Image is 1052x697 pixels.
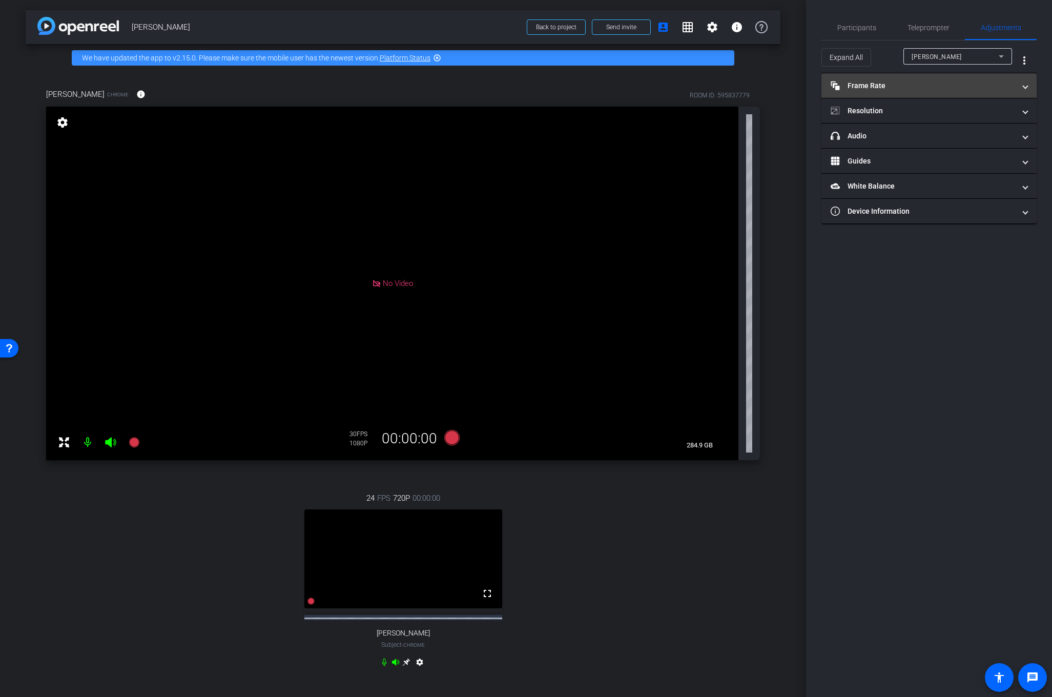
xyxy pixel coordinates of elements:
a: Platform Status [380,54,430,62]
div: 30 [349,430,375,438]
button: More Options for Adjustments Panel [1012,48,1037,73]
mat-icon: info [136,90,146,99]
mat-icon: info [731,21,743,33]
span: Chrome [403,642,425,648]
button: Expand All [821,48,871,67]
mat-expansion-panel-header: Resolution [821,98,1037,123]
div: ROOM ID: 595837779 [690,91,750,100]
mat-panel-title: Audio [831,131,1015,141]
span: Teleprompter [907,24,950,31]
span: FPS [357,430,367,438]
mat-icon: settings [414,658,426,670]
button: Back to project [527,19,586,35]
mat-panel-title: White Balance [831,181,1015,192]
span: 720P [393,493,410,504]
button: Send invite [592,19,651,35]
span: 24 [366,493,375,504]
span: Back to project [536,24,576,31]
span: [PERSON_NAME] [46,89,105,100]
span: [PERSON_NAME] [132,17,521,37]
mat-icon: account_box [657,21,669,33]
mat-panel-title: Guides [831,156,1015,167]
mat-expansion-panel-header: Audio [821,124,1037,148]
span: Participants [837,24,876,31]
mat-panel-title: Device Information [831,206,1015,217]
mat-icon: accessibility [993,671,1005,684]
mat-icon: highlight_off [433,54,441,62]
span: No Video [383,279,413,288]
span: Expand All [830,48,863,67]
span: [PERSON_NAME] [912,53,962,60]
mat-expansion-panel-header: White Balance [821,174,1037,198]
span: Adjustments [981,24,1021,31]
span: 284.9 GB [683,439,716,452]
mat-icon: message [1026,671,1039,684]
img: app-logo [37,17,119,35]
span: - [402,641,403,648]
mat-icon: settings [706,21,718,33]
mat-panel-title: Resolution [831,106,1015,116]
span: 00:00:00 [412,493,440,504]
span: Subject [381,640,425,649]
span: Chrome [107,91,129,98]
mat-icon: grid_on [682,21,694,33]
span: FPS [377,493,390,504]
div: 1080P [349,439,375,447]
mat-icon: more_vert [1018,54,1030,67]
span: Send invite [606,23,636,31]
mat-expansion-panel-header: Guides [821,149,1037,173]
div: 00:00:00 [375,430,444,447]
div: We have updated the app to v2.15.0. Please make sure the mobile user has the newest version. [72,50,734,66]
mat-expansion-panel-header: Device Information [821,199,1037,223]
mat-icon: settings [55,116,70,129]
span: [PERSON_NAME] [377,629,430,638]
mat-panel-title: Frame Rate [831,80,1015,91]
mat-expansion-panel-header: Frame Rate [821,73,1037,98]
mat-icon: fullscreen [481,587,493,600]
